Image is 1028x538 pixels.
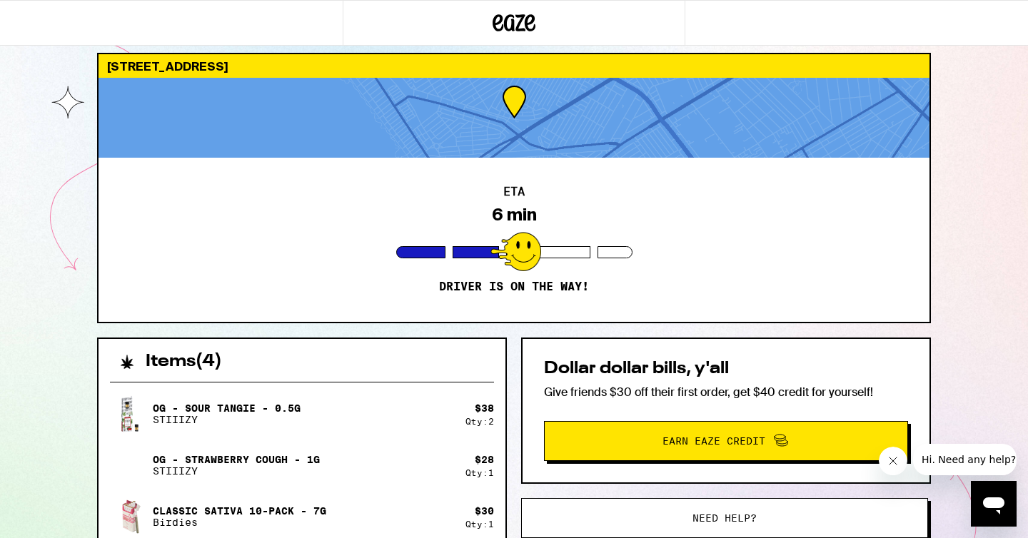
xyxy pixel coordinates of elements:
img: OG - Strawberry Cough - 1g [110,445,150,485]
div: $ 30 [475,505,494,517]
div: Qty: 1 [465,519,494,529]
p: Birdies [153,517,326,528]
p: OG - Sour Tangie - 0.5g [153,402,301,414]
div: $ 38 [475,402,494,414]
iframe: Message from company [913,444,1017,475]
div: 6 min [492,205,537,225]
button: Need help? [521,498,928,538]
div: [STREET_ADDRESS] [99,54,929,78]
h2: ETA [503,186,525,198]
p: Driver is on the way! [439,280,589,294]
div: $ 28 [475,454,494,465]
img: Classic Sativa 10-Pack - 7g [110,497,150,537]
iframe: Button to launch messaging window [971,481,1017,527]
p: STIIIZY [153,414,301,425]
button: Earn Eaze Credit [544,421,908,461]
h2: Dollar dollar bills, y'all [544,360,908,377]
img: OG - Sour Tangie - 0.5g [110,394,150,434]
div: Qty: 2 [465,417,494,426]
p: Give friends $30 off their first order, get $40 credit for yourself! [544,385,908,400]
p: OG - Strawberry Cough - 1g [153,454,320,465]
p: Classic Sativa 10-Pack - 7g [153,505,326,517]
h2: Items ( 4 ) [146,353,222,370]
p: STIIIZY [153,465,320,477]
div: Qty: 1 [465,468,494,477]
span: Earn Eaze Credit [662,436,765,446]
span: Need help? [692,513,757,523]
iframe: Close message [879,447,907,475]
